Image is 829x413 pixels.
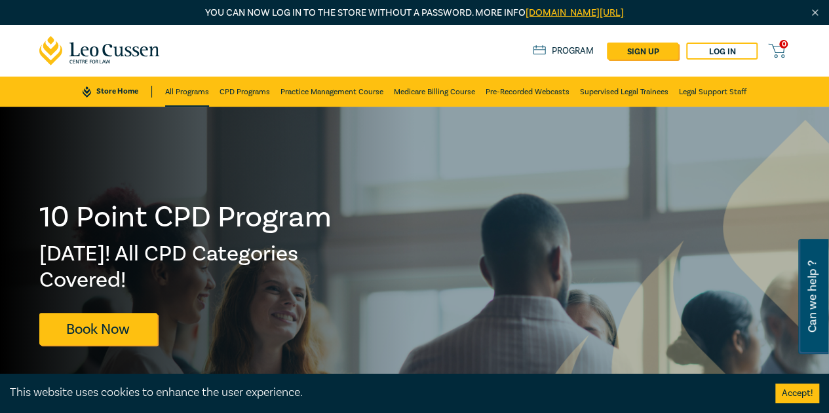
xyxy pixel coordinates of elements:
a: Log in [686,43,758,60]
a: sign up [607,43,678,60]
h2: [DATE]! All CPD Categories Covered! [39,241,333,293]
a: Supervised Legal Trainees [580,77,668,107]
a: CPD Programs [220,77,270,107]
a: Program [533,45,594,57]
a: Medicare Billing Course [394,77,475,107]
div: This website uses cookies to enhance the user experience. [10,384,756,401]
a: Store Home [83,86,151,98]
span: 0 [779,40,788,48]
span: Can we help ? [806,247,819,346]
button: Accept cookies [775,384,819,403]
h1: 10 Point CPD Program [39,200,333,234]
a: Pre-Recorded Webcasts [486,77,569,107]
a: All Programs [165,77,209,107]
a: Book Now [39,313,157,345]
p: You can now log in to the store without a password. More info [39,6,790,20]
img: Close [809,7,820,18]
a: [DOMAIN_NAME][URL] [526,7,624,19]
a: Legal Support Staff [679,77,746,107]
a: Practice Management Course [280,77,383,107]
